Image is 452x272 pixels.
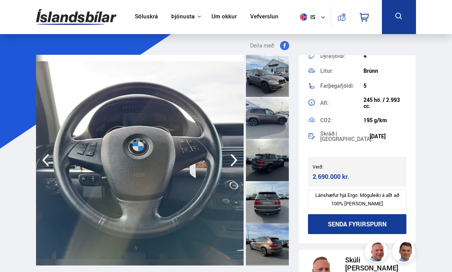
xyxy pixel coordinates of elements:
[393,241,416,264] img: FbJEzSuNWCJXmdc-.webp
[366,241,389,264] img: siFngHWaQ9KaOqBr.png
[171,13,195,20] button: Þjónusta
[250,13,278,21] a: Vefverslun
[320,118,364,123] div: CO2:
[211,13,237,21] a: Um okkur
[36,55,244,265] img: 3609426.jpeg
[135,13,158,21] a: Söluskrá
[364,83,407,89] div: 5
[6,3,29,26] button: Opna LiveChat spjallviðmót
[242,41,292,50] button: Deila með:
[297,6,331,28] button: is
[313,172,354,182] div: 2.690.000 kr.
[250,41,275,50] span: Deila með:
[308,214,407,234] button: Senda fyrirspurn
[364,68,407,74] div: Brúnn
[297,13,316,21] span: is
[364,53,407,59] div: 4
[300,13,307,21] img: svg+xml;base64,PHN2ZyB4bWxucz0iaHR0cDovL3d3dy53My5vcmcvMjAwMC9zdmciIHdpZHRoPSI1MTIiIGhlaWdodD0iNT...
[320,83,364,88] div: Farþegafjöldi:
[36,5,116,29] img: G0Ugv5HjCgRt.svg
[320,68,364,74] div: Litur:
[313,164,357,169] div: Verð:
[320,131,370,142] div: Skráð í [GEOGRAPHIC_DATA]:
[364,117,407,123] div: 195 g/km
[364,97,407,109] div: 245 hö. / 2.993 cc.
[320,100,364,106] div: Afl:
[320,53,364,59] div: Dyrafjöldi:
[345,256,410,272] div: Skúli [PERSON_NAME]
[308,190,407,209] div: Lánshæfur hjá Ergo. Möguleiki á allt að 100% [PERSON_NAME]
[370,133,407,139] div: [DATE]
